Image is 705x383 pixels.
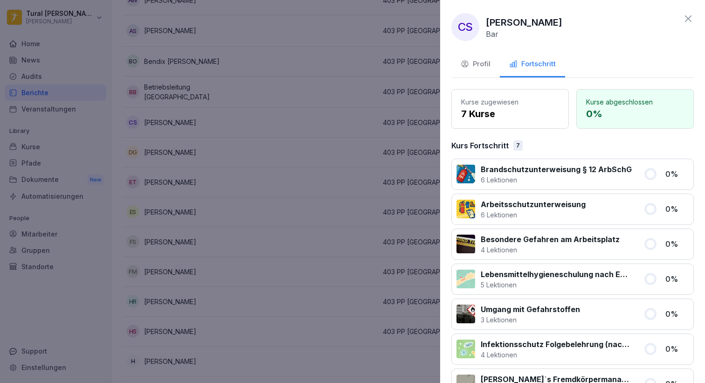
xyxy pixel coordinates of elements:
[481,304,580,315] p: Umgang mit Gefahrstoffen
[481,199,586,210] p: Arbeitsschutzunterweisung
[665,168,689,180] p: 0 %
[665,343,689,355] p: 0 %
[586,107,684,121] p: 0 %
[451,140,509,151] p: Kurs Fortschritt
[451,13,479,41] div: CS
[451,52,500,77] button: Profil
[481,210,586,220] p: 6 Lektionen
[500,52,565,77] button: Fortschritt
[665,308,689,320] p: 0 %
[481,269,632,280] p: Lebensmittelhygieneschulung nach EU-Verordnung (EG) Nr. 852 / 2004
[481,339,632,350] p: Infektionsschutz Folgebelehrung (nach §43 IfSG)
[461,59,491,70] div: Profil
[486,29,498,39] p: Bar
[481,245,620,255] p: 4 Lektionen
[586,97,684,107] p: Kurse abgeschlossen
[665,203,689,215] p: 0 %
[481,175,632,185] p: 6 Lektionen
[481,350,632,360] p: 4 Lektionen
[486,15,562,29] p: [PERSON_NAME]
[461,97,559,107] p: Kurse zugewiesen
[665,238,689,250] p: 0 %
[509,59,556,70] div: Fortschritt
[481,164,632,175] p: Brandschutzunterweisung § 12 ArbSchG
[665,273,689,285] p: 0 %
[513,140,523,151] div: 7
[481,234,620,245] p: Besondere Gefahren am Arbeitsplatz
[481,280,632,290] p: 5 Lektionen
[481,315,580,325] p: 3 Lektionen
[461,107,559,121] p: 7 Kurse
